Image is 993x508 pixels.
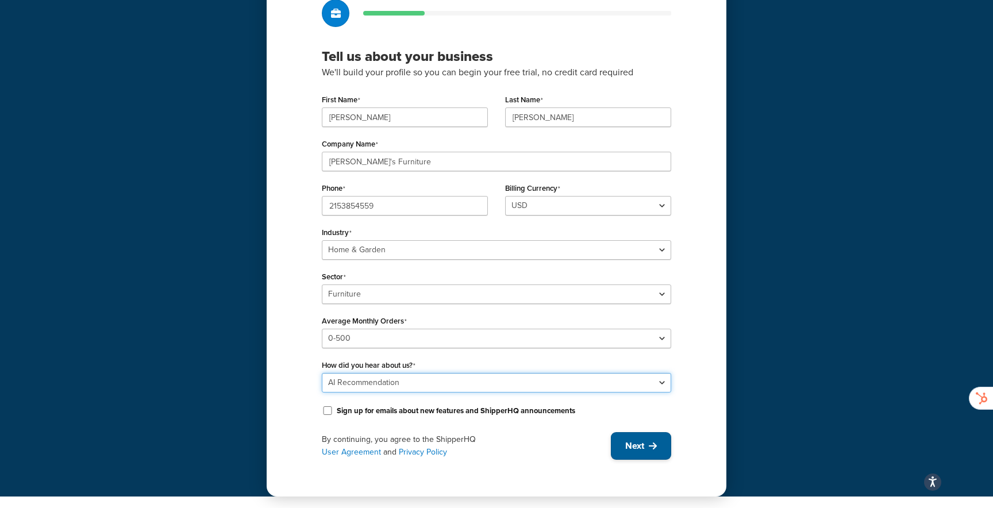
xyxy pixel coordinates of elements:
[399,446,447,458] a: Privacy Policy
[322,361,415,370] label: How did you hear about us?
[625,440,644,452] span: Next
[322,140,378,149] label: Company Name
[322,48,671,65] h3: Tell us about your business
[611,432,671,460] button: Next
[322,272,346,282] label: Sector
[322,184,345,193] label: Phone
[337,406,575,416] label: Sign up for emails about new features and ShipperHQ announcements
[505,184,560,193] label: Billing Currency
[322,65,671,80] p: We'll build your profile so you can begin your free trial, no credit card required
[322,433,611,459] div: By continuing, you agree to the ShipperHQ and
[322,446,381,458] a: User Agreement
[322,228,352,237] label: Industry
[322,317,407,326] label: Average Monthly Orders
[505,95,543,105] label: Last Name
[322,95,360,105] label: First Name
